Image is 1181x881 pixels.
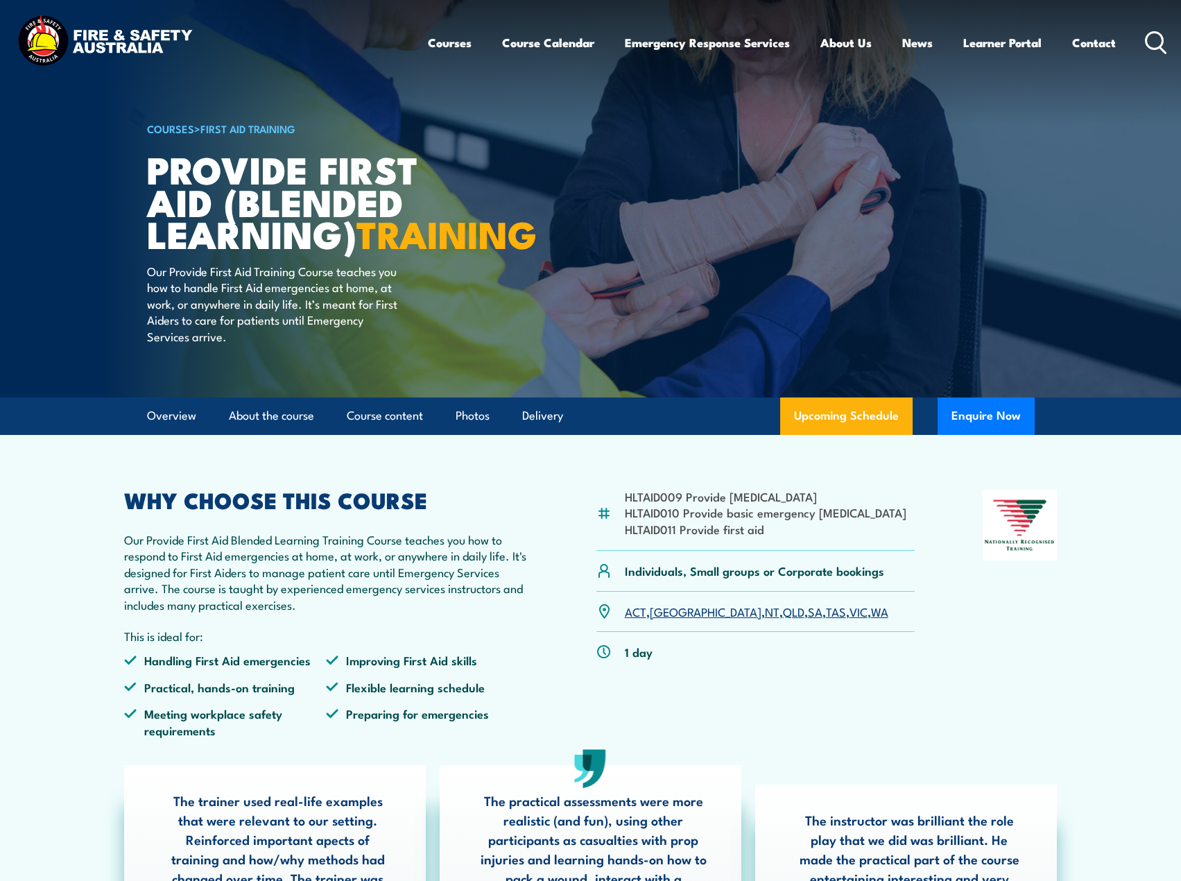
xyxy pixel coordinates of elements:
[147,153,490,250] h1: Provide First Aid (Blended Learning)
[124,705,327,738] li: Meeting workplace safety requirements
[650,603,761,619] a: [GEOGRAPHIC_DATA]
[326,679,528,695] li: Flexible learning schedule
[808,603,822,619] a: SA
[625,521,906,537] li: HLTAID011 Provide first aid
[124,652,327,668] li: Handling First Aid emergencies
[456,397,490,434] a: Photos
[147,397,196,434] a: Overview
[625,504,906,520] li: HLTAID010 Provide basic emergency [MEDICAL_DATA]
[147,263,400,344] p: Our Provide First Aid Training Course teaches you how to handle First Aid emergencies at home, at...
[850,603,868,619] a: VIC
[502,24,594,61] a: Course Calendar
[765,603,779,619] a: NT
[780,397,913,435] a: Upcoming Schedule
[124,490,529,509] h2: WHY CHOOSE THIS COURSE
[983,490,1058,561] img: Nationally Recognised Training logo.
[625,24,790,61] a: Emergency Response Services
[229,397,314,434] a: About the course
[625,603,646,619] a: ACT
[200,121,295,136] a: First Aid Training
[625,488,906,504] li: HLTAID009 Provide [MEDICAL_DATA]
[124,531,529,613] p: Our Provide First Aid Blended Learning Training Course teaches you how to respond to First Aid em...
[124,679,327,695] li: Practical, hands-on training
[902,24,933,61] a: News
[326,705,528,738] li: Preparing for emergencies
[356,204,537,262] strong: TRAINING
[871,603,888,619] a: WA
[625,604,888,619] p: , , , , , , ,
[147,120,490,137] h6: >
[124,628,529,644] p: This is ideal for:
[625,563,884,579] p: Individuals, Small groups or Corporate bookings
[347,397,423,434] a: Course content
[326,652,528,668] li: Improving First Aid skills
[820,24,872,61] a: About Us
[826,603,846,619] a: TAS
[522,397,563,434] a: Delivery
[938,397,1035,435] button: Enquire Now
[147,121,194,136] a: COURSES
[963,24,1042,61] a: Learner Portal
[783,603,804,619] a: QLD
[1072,24,1116,61] a: Contact
[428,24,472,61] a: Courses
[625,644,653,660] p: 1 day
